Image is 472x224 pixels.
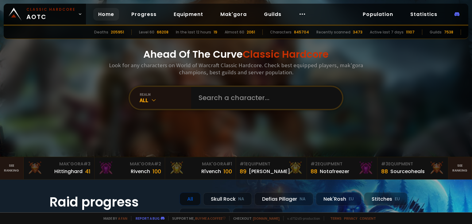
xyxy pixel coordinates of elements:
input: Search a character... [195,87,335,109]
div: 100 [153,167,161,176]
a: #1Equipment89[PERSON_NAME] [236,157,307,179]
span: # 1 [240,161,246,167]
a: Buy me a coffee [195,216,226,221]
div: Characters [270,29,292,35]
a: #2Equipment88Notafreezer [307,157,378,179]
div: Equipment [240,161,303,167]
div: 66208 [157,29,168,35]
div: Rîvench [201,168,221,175]
div: Rivench [131,168,150,175]
div: 11107 [406,29,415,35]
div: Soulseeker [233,208,283,221]
div: [PERSON_NAME] [249,168,290,175]
div: Mak'Gora [98,161,161,167]
a: Classic HardcoreAOTC [4,4,86,25]
span: Support me, [168,216,226,221]
small: EU [395,196,400,202]
div: 205951 [111,29,124,35]
span: Classic Hardcore [243,47,329,61]
div: In the last 12 hours [176,29,211,35]
div: Guilds [430,29,442,35]
a: #3Equipment88Sourceoheals [377,157,448,179]
div: 100 [223,167,232,176]
small: EU [270,212,275,218]
span: # 3 [381,161,388,167]
div: 41 [85,167,91,176]
div: 19 [214,29,217,35]
small: Classic Hardcore [26,7,75,12]
div: Level 60 [139,29,154,35]
a: Seeranking [448,157,472,179]
div: 845704 [294,29,309,35]
div: Nek'Rosh [316,192,362,206]
a: Guilds [259,8,286,21]
div: Sourceoheals [390,168,425,175]
div: Equipment [311,161,374,167]
a: Terms [330,216,342,221]
div: Mak'Gora [169,161,232,167]
div: Equipment [381,161,444,167]
a: Statistics [405,8,442,21]
a: Equipment [169,8,208,21]
span: Checkout [229,216,280,221]
div: Almost 60 [225,29,244,35]
span: Made by [100,216,127,221]
a: Mak'Gora#3Hittinghard41 [24,157,95,179]
small: NA [238,196,244,202]
h1: Ahead Of The Curve [143,47,329,62]
div: 2061 [247,29,255,35]
div: 3473 [353,29,362,35]
div: Stitches [364,192,408,206]
span: # 3 [83,161,91,167]
span: # 1 [226,161,232,167]
div: Active last 7 days [370,29,404,35]
div: All [140,97,191,104]
div: Mak'Gora [27,161,91,167]
small: NA [216,212,222,218]
div: 88 [311,167,317,176]
span: v. d752d5 - production [283,216,320,221]
div: Defias Pillager [254,192,313,206]
div: Doomhowl [180,208,230,221]
span: AOTC [26,7,75,21]
div: 7538 [444,29,453,35]
div: Recently scanned [316,29,350,35]
span: # 2 [154,161,161,167]
div: 88 [381,167,388,176]
small: EU [349,196,354,202]
h1: Raid progress [49,192,172,212]
a: Progress [126,8,161,21]
div: 89 [240,167,246,176]
div: Deaths [94,29,108,35]
a: a fan [118,216,127,221]
a: Report a bug [136,216,160,221]
a: Mak'Gora#2Rivench100 [95,157,165,179]
a: Privacy [344,216,357,221]
div: Hittinghard [54,168,83,175]
span: # 2 [311,161,318,167]
h3: Look for any characters on World of Warcraft Classic Hardcore. Check best equipped players, mak'g... [106,62,366,76]
div: All [180,192,201,206]
div: realm [140,92,191,97]
a: Home [93,8,119,21]
a: Population [358,8,398,21]
a: [DOMAIN_NAME] [253,216,280,221]
a: Consent [360,216,376,221]
div: Skull Rock [203,192,252,206]
small: NA [300,196,306,202]
a: Mak'Gora#1Rîvench100 [165,157,236,179]
a: Mak'gora [215,8,252,21]
div: Notafreezer [320,168,349,175]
